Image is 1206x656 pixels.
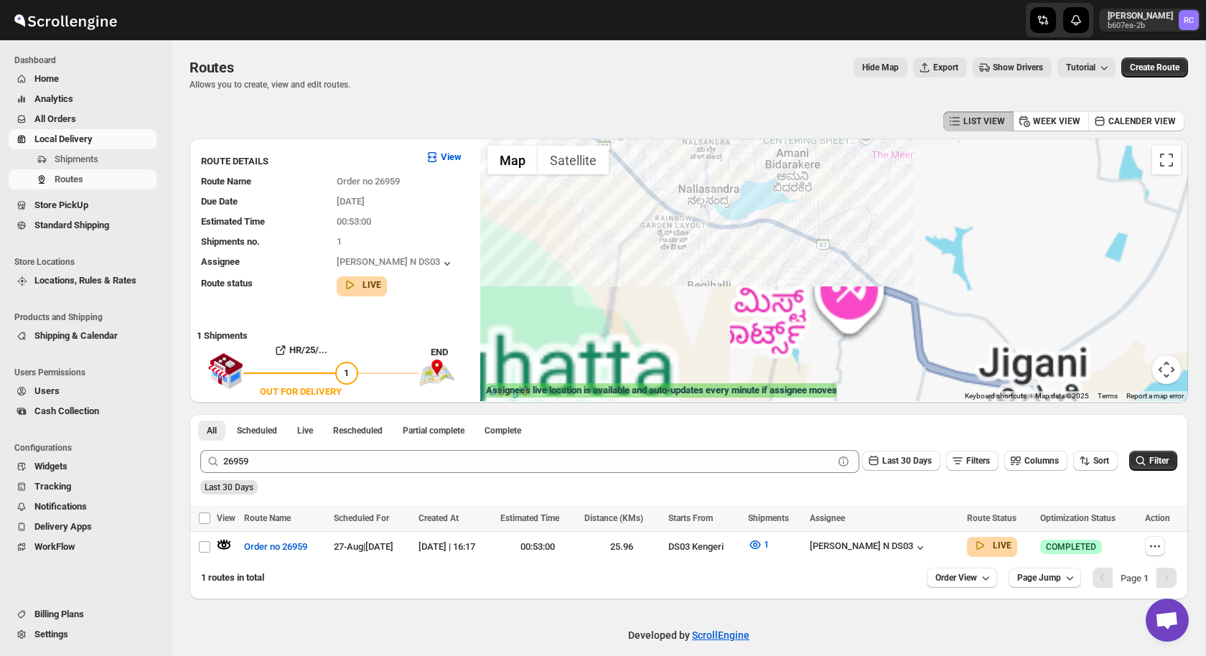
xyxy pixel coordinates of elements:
[201,176,251,187] span: Route Name
[205,482,253,492] span: Last 30 Days
[201,236,260,247] span: Shipments no.
[764,539,769,550] span: 1
[1017,572,1061,584] span: Page Jump
[1098,392,1118,400] a: Terms (opens in new tab)
[9,149,156,169] button: Shipments
[403,425,464,436] span: Partial complete
[1066,62,1095,72] span: Tutorial
[484,383,531,401] a: Open this area in Google Maps (opens a new window)
[9,537,156,557] button: WorkFlow
[692,629,749,641] a: ScrollEngine
[1126,392,1184,400] a: Report a map error
[973,57,1052,78] button: Show Drivers
[739,533,777,556] button: 1
[9,69,156,89] button: Home
[9,624,156,645] button: Settings
[965,391,1027,401] button: Keyboard shortcuts
[993,62,1043,73] span: Show Drivers
[484,383,531,401] img: Google
[419,360,455,387] img: trip_end.png
[201,216,265,227] span: Estimated Time
[9,89,156,109] button: Analytics
[485,425,521,436] span: Complete
[34,629,68,639] span: Settings
[1108,10,1173,22] p: [PERSON_NAME]
[1073,451,1118,471] button: Sort
[334,513,389,523] span: Scheduled For
[1093,568,1177,588] nav: Pagination
[337,256,454,271] button: [PERSON_NAME] N DS03
[344,367,349,378] span: 1
[217,513,235,523] span: View
[1179,10,1199,30] span: Rahul Chopra
[190,59,234,76] span: Routes
[190,323,248,341] b: 1 Shipments
[1129,451,1177,471] button: Filter
[1146,599,1189,642] a: Open chat
[933,62,958,73] span: Export
[34,501,87,512] span: Notifications
[201,572,264,583] span: 1 routes in total
[34,461,67,472] span: Widgets
[34,93,73,104] span: Analytics
[207,425,217,436] span: All
[935,572,977,584] span: Order View
[854,57,907,78] button: Map action label
[207,343,243,399] img: shop.svg
[297,425,313,436] span: Live
[9,456,156,477] button: Widgets
[431,345,473,360] div: END
[337,216,371,227] span: 00:53:00
[1108,116,1176,127] span: CALENDER VIEW
[1013,111,1089,131] button: WEEK VIEW
[342,278,381,292] button: LIVE
[14,256,162,268] span: Store Locations
[333,425,383,436] span: Rescheduled
[289,345,327,355] b: HR/25/...
[9,326,156,346] button: Shipping & Calendar
[1149,456,1169,466] span: Filter
[416,146,470,169] button: View
[1130,62,1179,73] span: Create Route
[946,451,999,471] button: Filters
[500,513,559,523] span: Estimated Time
[419,540,491,554] div: [DATE] | 16:17
[9,497,156,517] button: Notifications
[34,73,59,84] span: Home
[334,541,393,552] span: 27-Aug | [DATE]
[244,513,291,523] span: Route Name
[862,62,899,73] span: Hide Map
[244,540,307,554] span: Order no 26959
[810,540,927,555] div: [PERSON_NAME] N DS03
[486,383,837,398] label: Assignee's live location is available and auto-updates every minute if assignee moves
[1121,57,1188,78] button: Create Route
[628,628,749,642] p: Developed by
[9,271,156,291] button: Locations, Rules & Rates
[1093,456,1109,466] span: Sort
[1033,116,1080,127] span: WEEK VIEW
[223,450,833,473] input: Press enter after typing | Search Eg. Order no 26959
[201,278,253,289] span: Route status
[668,513,713,523] span: Starts From
[538,146,609,174] button: Show satellite imagery
[9,517,156,537] button: Delivery Apps
[1009,568,1081,588] button: Page Jump
[1057,57,1116,78] button: Tutorial
[9,381,156,401] button: Users
[1040,513,1116,523] span: Optimization Status
[584,540,660,554] div: 25.96
[1184,16,1194,25] text: RC
[1088,111,1184,131] button: CALENDER VIEW
[1024,456,1059,466] span: Columns
[14,55,162,66] span: Dashboard
[500,540,576,554] div: 00:53:00
[9,604,156,624] button: Billing Plans
[487,146,538,174] button: Show street map
[967,513,1016,523] span: Route Status
[14,311,162,323] span: Products and Shipping
[441,151,462,162] b: View
[966,456,990,466] span: Filters
[34,521,92,532] span: Delivery Apps
[34,220,109,230] span: Standard Shipping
